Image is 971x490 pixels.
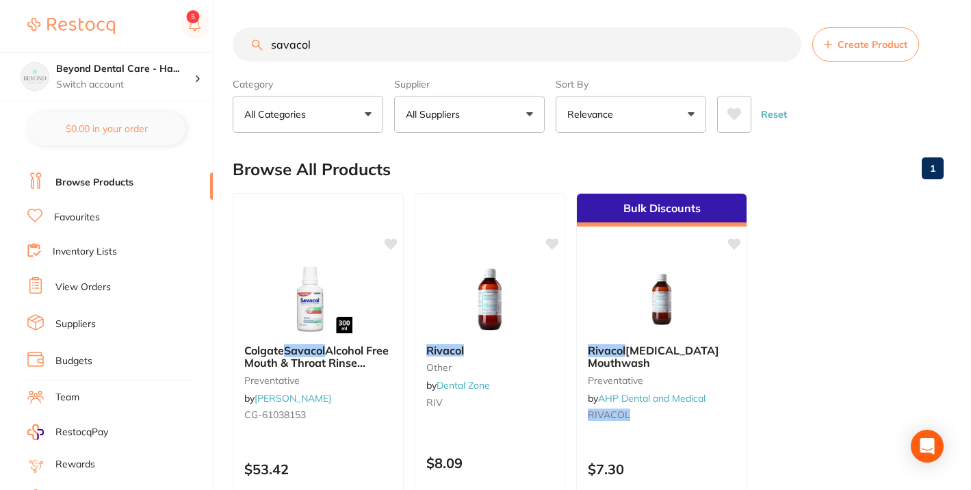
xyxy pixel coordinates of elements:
a: Suppliers [55,318,96,331]
em: RIVACOL [588,409,630,421]
h2: Browse All Products [233,160,391,179]
div: Open Intercom Messenger [911,430,944,463]
div: Bulk Discounts [577,194,747,227]
a: Restocq Logo [27,10,115,42]
small: preventative [244,375,392,386]
a: Budgets [55,354,92,368]
span: Create Product [838,39,907,50]
a: Favourites [54,211,100,224]
b: Rivacol [426,344,554,357]
label: Sort By [556,78,706,90]
h4: Beyond Dental Care - Hamilton [56,62,194,76]
span: by [244,392,331,404]
img: Restocq Logo [27,18,115,34]
b: Rivacol Chlorhexidine Mouthwash [588,344,736,370]
a: RestocqPay [27,424,108,440]
button: Create Product [812,27,919,62]
span: RestocqPay [55,426,108,439]
button: Reset [757,96,791,133]
a: Browse Products [55,176,133,190]
label: Supplier [394,78,545,90]
p: $53.42 [244,461,392,477]
a: 1 [922,155,944,182]
img: Rivacol [445,265,534,333]
button: Relevance [556,96,706,133]
p: $7.30 [588,461,736,477]
em: Savacol [284,344,325,357]
img: Rivacol Chlorhexidine Mouthwash [617,265,706,333]
img: Colgate Savacol Alcohol Free Mouth & Throat Rinse 300ml X 6 [274,265,363,333]
span: Alcohol Free Mouth & Throat Rinse 300ml X 6 [244,344,389,383]
label: Category [233,78,383,90]
span: by [426,379,490,391]
span: CG-61038153 [244,409,306,421]
p: All Categories [244,107,311,121]
small: other [426,362,554,373]
span: by [588,392,705,404]
a: Rewards [55,458,95,472]
a: Team [55,391,79,404]
p: Relevance [567,107,619,121]
a: Inventory Lists [53,245,117,259]
a: Dental Zone [437,379,490,391]
b: Colgate Savacol Alcohol Free Mouth & Throat Rinse 300ml X 6 [244,344,392,370]
p: $8.09 [426,455,554,471]
img: Beyond Dental Care - Hamilton [21,63,49,90]
input: Search Products [233,27,801,62]
img: RestocqPay [27,424,44,440]
span: RIV [426,396,443,409]
small: preventative [588,375,736,386]
button: All Categories [233,96,383,133]
em: Rivacol [426,344,464,357]
button: $0.00 in your order [27,112,185,145]
p: All Suppliers [406,107,465,121]
button: All Suppliers [394,96,545,133]
a: View Orders [55,281,111,294]
em: Rivacol [588,344,625,357]
a: [PERSON_NAME] [255,392,331,404]
a: AHP Dental and Medical [598,392,705,404]
span: Colgate [244,344,284,357]
p: Switch account [56,78,194,92]
span: [MEDICAL_DATA] Mouthwash [588,344,719,370]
